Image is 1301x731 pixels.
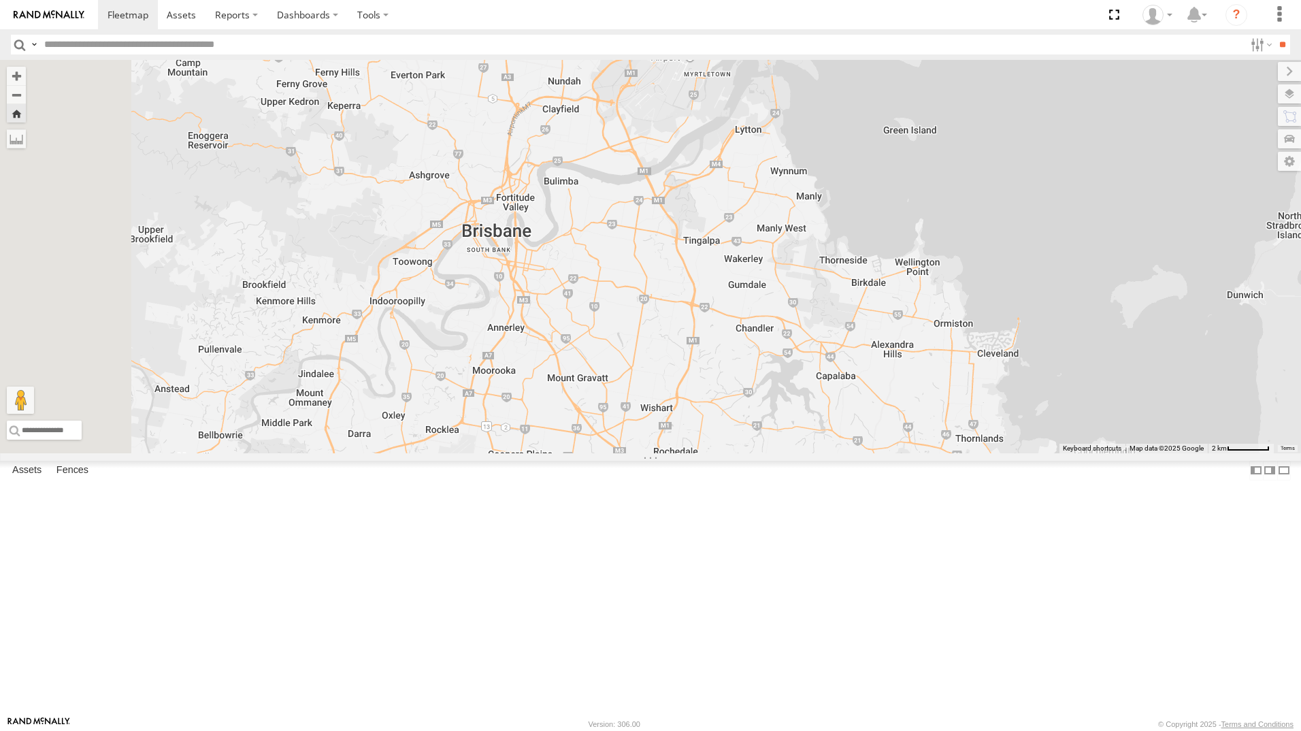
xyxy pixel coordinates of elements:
span: Map data ©2025 Google [1130,444,1204,452]
div: © Copyright 2025 - [1158,720,1294,728]
button: Keyboard shortcuts [1063,444,1121,453]
button: Zoom out [7,85,26,104]
button: Zoom Home [7,104,26,123]
button: Zoom in [7,67,26,85]
span: 2 km [1212,444,1227,452]
label: Map Settings [1278,152,1301,171]
label: Dock Summary Table to the Left [1249,461,1263,481]
div: Marco DiBenedetto [1138,5,1177,25]
label: Hide Summary Table [1277,461,1291,481]
label: Measure [7,129,26,148]
a: Terms and Conditions [1221,720,1294,728]
label: Search Filter Options [1245,35,1274,54]
i: ? [1225,4,1247,26]
label: Search Query [29,35,39,54]
a: Terms (opens in new tab) [1281,446,1295,451]
button: Drag Pegman onto the map to open Street View [7,387,34,414]
a: Visit our Website [7,717,70,731]
label: Fences [50,461,95,480]
div: Version: 306.00 [589,720,640,728]
img: rand-logo.svg [14,10,84,20]
label: Assets [5,461,48,480]
button: Map Scale: 2 km per 59 pixels [1208,444,1274,453]
label: Dock Summary Table to the Right [1263,461,1277,481]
